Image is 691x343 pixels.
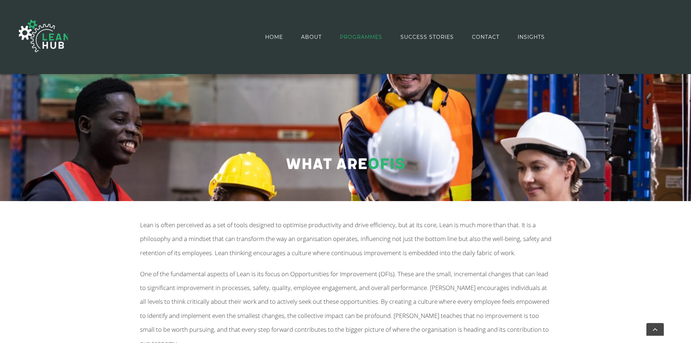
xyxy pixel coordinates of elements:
span: CONTACT [472,21,499,53]
span: HOME [265,21,283,53]
span: What are [286,155,405,173]
span: PROGRAMMES [340,21,382,53]
span: INSIGHTS [518,21,545,53]
img: The Lean Hub | Optimising productivity with Lean Logo [19,13,68,59]
span: ABOUT [301,21,322,53]
span: SUCCESS STORIES [400,21,454,53]
span: OFIs [368,155,405,173]
span: Lean is often perceived as a set of tools designed to optimise productivity and drive efficiency,... [140,221,551,257]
